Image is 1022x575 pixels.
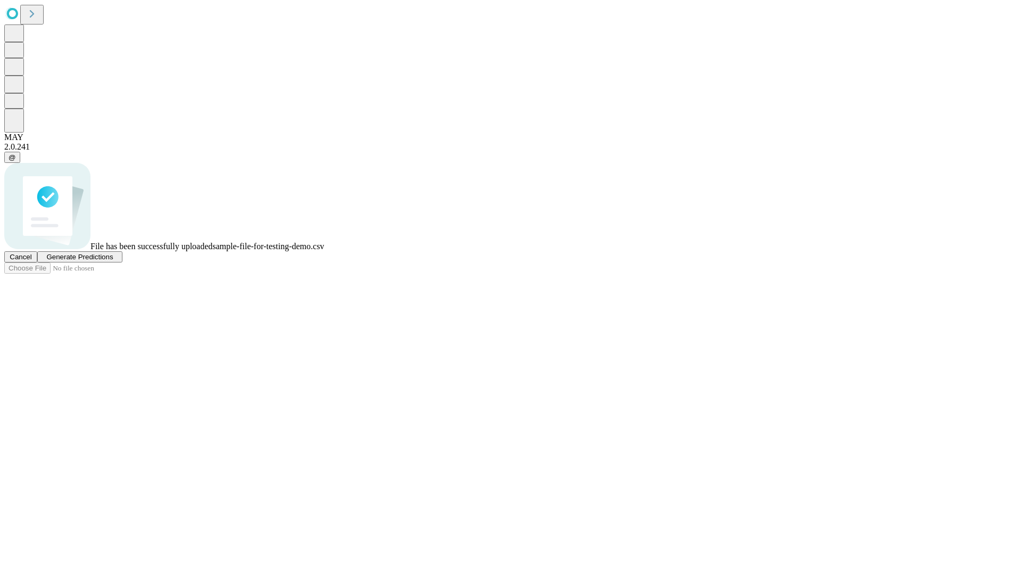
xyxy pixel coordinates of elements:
span: Cancel [10,253,32,261]
div: MAY [4,133,1018,142]
button: Cancel [4,251,37,262]
span: sample-file-for-testing-demo.csv [212,242,324,251]
button: Generate Predictions [37,251,122,262]
span: File has been successfully uploaded [90,242,212,251]
button: @ [4,152,20,163]
div: 2.0.241 [4,142,1018,152]
span: Generate Predictions [46,253,113,261]
span: @ [9,153,16,161]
